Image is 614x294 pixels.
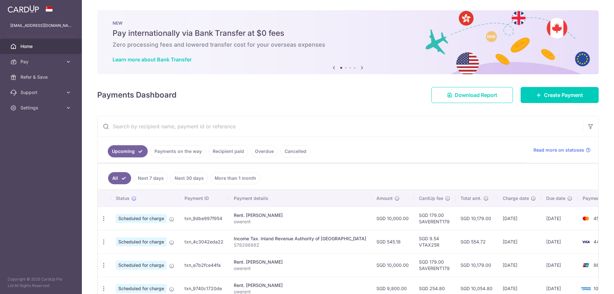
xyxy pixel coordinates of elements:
td: SGD 10,179.00 [455,253,498,277]
td: SGD 545.18 [371,230,414,253]
td: [DATE] [541,230,578,253]
div: Rent. [PERSON_NAME] [234,259,366,265]
span: Scheduled for charge [116,261,167,270]
img: Bank transfer banner [97,10,599,74]
td: SGD 10,000.00 [371,207,414,230]
div: Income Tax. Inland Revenue Authority of [GEOGRAPHIC_DATA] [234,235,366,242]
img: CardUp [8,5,39,13]
img: Bank Card [579,285,592,292]
a: Cancelled [280,145,311,157]
span: Due date [546,195,565,202]
td: [DATE] [498,230,541,253]
span: Settings [20,105,63,111]
td: SGD 179.00 SAVERENT179 [414,207,455,230]
span: 1009 [594,286,604,291]
span: CardUp fee [419,195,443,202]
span: Total amt. [460,195,482,202]
a: Read more on statuses [533,147,591,153]
a: All [108,172,131,184]
span: Amount [376,195,393,202]
a: Upcoming [108,145,148,157]
td: SGD 10,179.00 [455,207,498,230]
a: Next 7 days [134,172,168,184]
td: [DATE] [498,253,541,277]
h6: Zero processing fees and lowered transfer cost for your overseas expenses [113,41,583,49]
h5: Pay internationally via Bank Transfer at $0 fees [113,28,583,38]
td: txn_4c3042eda22 [179,230,229,253]
td: [DATE] [541,207,578,230]
h4: Payments Dashboard [97,89,177,101]
p: NEW [113,20,583,26]
p: owerent [234,219,366,225]
td: SGD 10,000.00 [371,253,414,277]
th: Payment ID [179,190,229,207]
span: Create Payment [544,91,583,99]
th: Payment details [229,190,371,207]
span: Read more on statuses [533,147,584,153]
span: Charge date [503,195,529,202]
span: Scheduled for charge [116,214,167,223]
td: SGD 179.00 SAVERENT179 [414,253,455,277]
span: Pay [20,59,63,65]
td: txn_9dbe997f954 [179,207,229,230]
div: Rent. [PERSON_NAME] [234,212,366,219]
td: [DATE] [498,207,541,230]
td: SGD 9.54 VTAX25R [414,230,455,253]
img: Bank Card [579,238,592,246]
a: Learn more about Bank Transfer [113,56,192,63]
a: Payments on the way [150,145,206,157]
span: Download Report [455,91,497,99]
a: Recipient paid [209,145,248,157]
span: Refer & Save [20,74,63,80]
a: Overdue [251,145,278,157]
div: Rent. [PERSON_NAME] [234,282,366,289]
td: txn_e7b2fce44fa [179,253,229,277]
a: More than 1 month [210,172,260,184]
p: [EMAIL_ADDRESS][DOMAIN_NAME] [10,22,72,29]
img: Bank Card [579,215,592,222]
span: 4468 [594,239,605,244]
a: Download Report [431,87,513,103]
span: Scheduled for charge [116,237,167,246]
a: Create Payment [521,87,599,103]
span: 8648 [594,262,605,268]
p: S7629688Z [234,242,366,248]
span: 4555 [594,216,604,221]
input: Search by recipient name, payment id or reference [98,116,583,137]
td: SGD 554.72 [455,230,498,253]
p: owerent [234,265,366,272]
span: Status [116,195,130,202]
span: Scheduled for charge [116,284,167,293]
a: Next 30 days [170,172,208,184]
span: Support [20,89,63,96]
td: [DATE] [541,253,578,277]
img: Bank Card [579,261,592,269]
span: Home [20,43,63,50]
